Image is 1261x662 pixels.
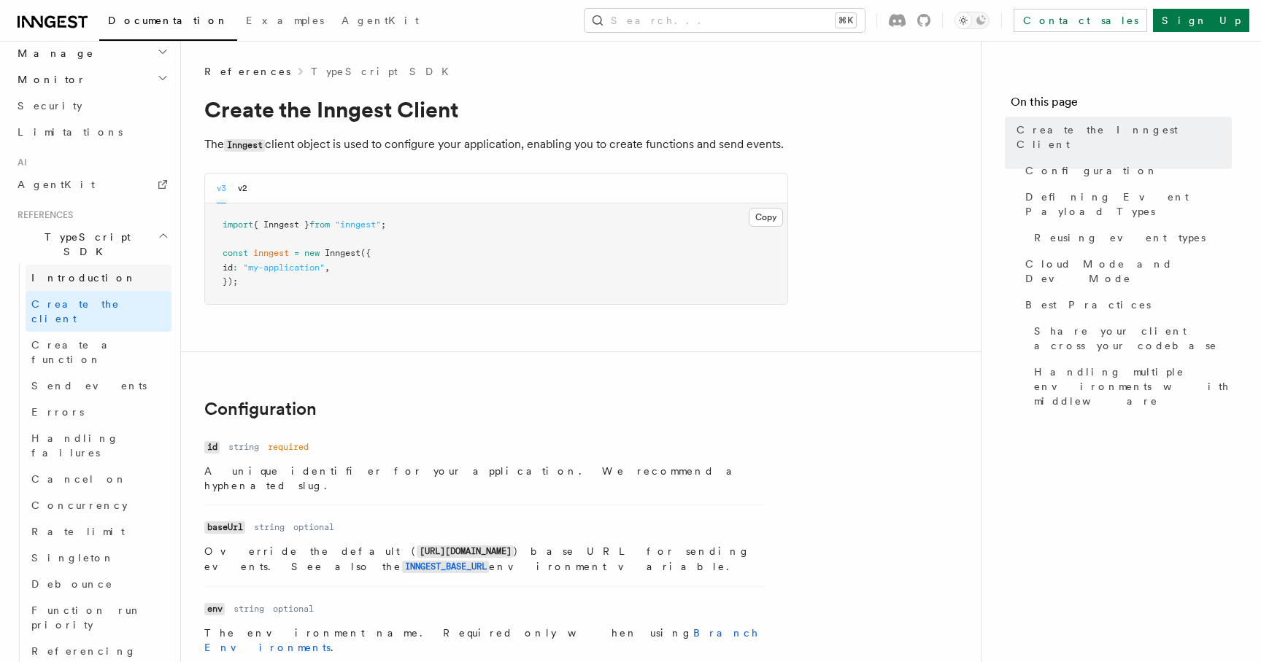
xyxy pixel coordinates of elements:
span: AgentKit [18,179,95,190]
a: Handling multiple environments with middleware [1028,359,1232,414]
button: Monitor [12,66,171,93]
a: Examples [237,4,333,39]
p: A unique identifier for your application. We recommend a hyphenated slug. [204,464,765,493]
span: Inngest [325,248,360,258]
span: Configuration [1025,163,1158,178]
span: { Inngest } [253,219,309,230]
span: Create the client [31,298,120,324]
a: AgentKit [333,4,428,39]
span: from [309,219,330,230]
span: Rate limit [31,526,125,537]
span: Send events [31,380,147,392]
a: Function run priority [26,597,171,638]
span: Manage [12,46,94,61]
button: Manage [12,40,171,66]
a: AgentKit [12,171,171,198]
span: , [325,262,330,273]
a: Best Practices [1019,292,1232,318]
button: v3 [217,174,226,203]
code: Inngest [224,139,265,152]
span: Limitations [18,126,123,138]
button: Search...⌘K [585,9,865,32]
dd: optional [273,603,314,615]
span: "my-application" [243,262,325,273]
button: Toggle dark mode [955,12,990,29]
span: import [223,219,253,230]
a: Sign Up [1153,9,1249,32]
a: Configuration [1019,157,1232,184]
span: Documentation [108,15,228,26]
span: Defining Event Payload Types [1025,190,1232,219]
span: References [204,64,290,79]
a: Create the Inngest Client [1011,117,1232,157]
a: Concurrency [26,492,171,518]
a: Limitations [12,119,171,145]
a: Handling failures [26,425,171,466]
a: Defining Event Payload Types [1019,184,1232,225]
kbd: ⌘K [836,13,856,28]
span: Function run priority [31,604,142,631]
a: Errors [26,399,171,425]
h1: Create the Inngest Client [204,96,788,122]
span: Concurrency [31,499,128,511]
dd: required [268,441,309,453]
p: The environment name. Required only when using . [204,626,765,655]
code: baseUrl [204,521,245,534]
span: Best Practices [1025,297,1151,312]
dd: optional [293,521,334,533]
p: Override the default ( ) base URL for sending events. See also the environment variable. [204,544,765,575]
span: ; [381,219,386,230]
span: References [12,209,73,221]
span: : [233,262,238,273]
span: }); [223,276,238,287]
span: new [304,248,320,258]
a: Singleton [26,545,171,571]
span: TypeScript SDK [12,230,158,259]
a: Cloud Mode and Dev Mode [1019,251,1232,292]
button: v2 [238,174,247,203]
span: ({ [360,248,371,258]
a: Share your client across your codebase [1028,318,1232,359]
a: Create the client [26,291,171,332]
a: INNGEST_BASE_URL [402,561,489,572]
p: The client object is used to configure your application, enabling you to create functions and sen... [204,134,788,155]
code: [URL][DOMAIN_NAME] [417,545,514,558]
a: Rate limit [26,518,171,545]
a: Configuration [204,399,317,419]
a: Introduction [26,265,171,291]
a: Debounce [26,571,171,597]
a: Branch Environments [204,627,759,653]
button: TypeScript SDK [12,224,171,265]
span: Share your client across your codebase [1034,324,1232,353]
span: AgentKit [342,15,419,26]
a: Create a function [26,332,171,373]
span: Cancel on [31,473,127,485]
span: Introduction [31,272,136,284]
span: Monitor [12,72,86,87]
span: = [294,248,299,258]
a: TypeScript SDK [311,64,458,79]
span: AI [12,157,27,168]
span: inngest [253,248,289,258]
span: Security [18,100,82,112]
span: Errors [31,406,84,418]
span: Debounce [31,578,113,590]
span: Create a function [31,339,118,365]
dd: string [228,441,259,453]
a: Send events [26,373,171,399]
a: Contact sales [1014,9,1147,32]
a: Reusing event types [1028,225,1232,251]
span: id [223,262,233,273]
span: Singleton [31,552,115,564]
a: Security [12,93,171,119]
code: id [204,441,220,453]
span: const [223,248,248,258]
span: Handling failures [31,432,119,459]
span: Examples [246,15,324,26]
a: Cancel on [26,466,171,492]
button: Copy [749,208,783,227]
span: "inngest" [335,219,381,230]
span: Reusing event types [1034,230,1206,245]
a: Documentation [99,4,237,41]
